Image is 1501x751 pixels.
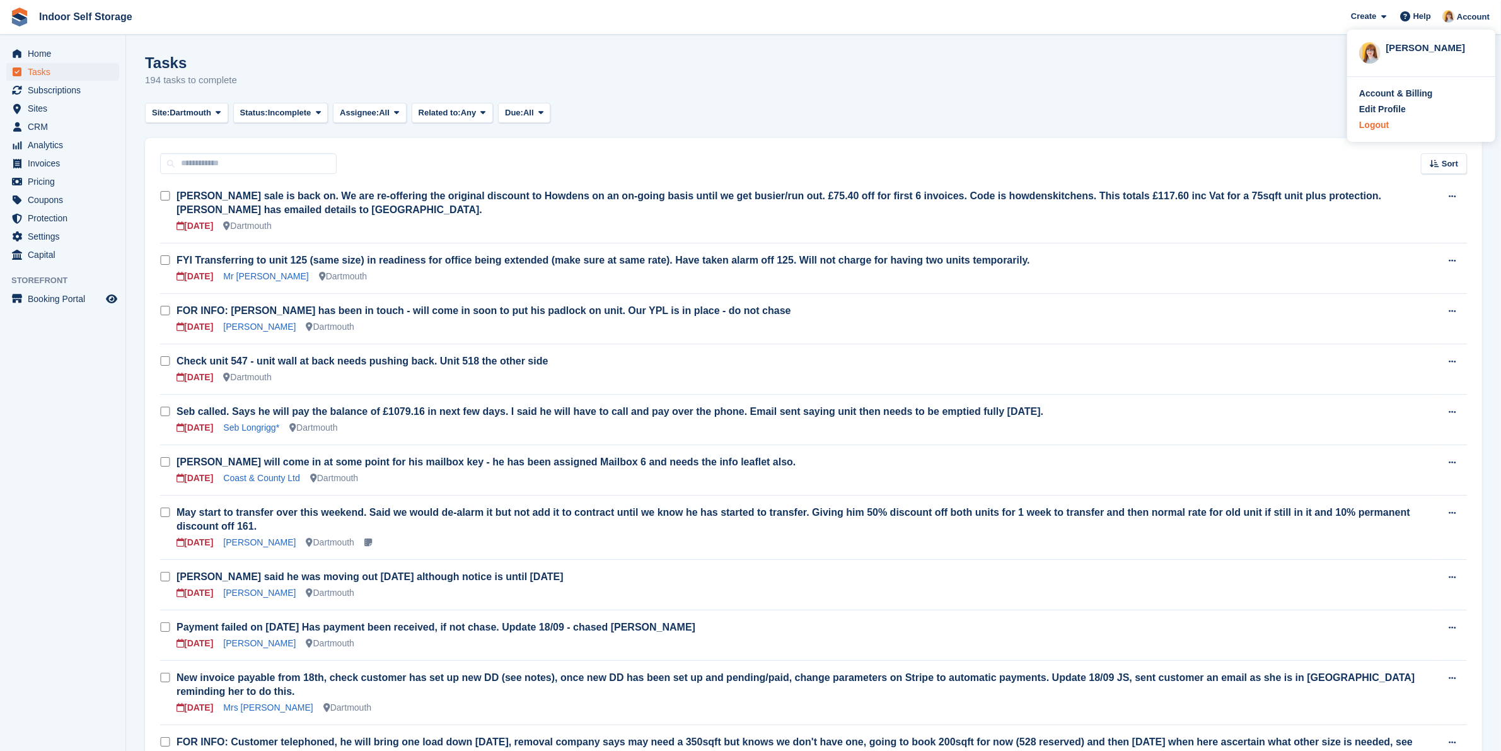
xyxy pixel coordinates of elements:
a: [PERSON_NAME] [223,537,296,547]
span: Status: [240,107,268,119]
span: Invoices [28,154,103,172]
div: [DATE] [177,586,213,600]
span: Pricing [28,173,103,190]
span: Any [461,107,477,119]
div: Dartmouth [323,701,371,714]
span: All [379,107,390,119]
div: [DATE] [177,536,213,549]
a: Preview store [104,291,119,306]
div: Dartmouth [319,270,367,283]
img: Joanne Smith [1442,10,1455,23]
span: Site: [152,107,170,119]
a: Check unit 547 - unit wall at back needs pushing back. Unit 518 the other side [177,356,548,366]
a: New invoice payable from 18th, check customer has set up new DD (see notes), once new DD has been... [177,672,1415,697]
span: Coupons [28,191,103,209]
a: [PERSON_NAME] [223,638,296,648]
div: Dartmouth [310,472,358,485]
a: menu [6,191,119,209]
span: Incomplete [268,107,311,119]
div: Logout [1359,119,1389,132]
div: [DATE] [177,701,213,714]
button: Status: Incomplete [233,103,328,124]
a: Logout [1359,119,1483,132]
div: [PERSON_NAME] [1386,41,1483,52]
span: All [523,107,534,119]
a: [PERSON_NAME] [223,588,296,598]
h1: Tasks [145,54,237,71]
button: Due: All [498,103,550,124]
span: Sort [1442,158,1458,170]
a: menu [6,100,119,117]
div: [DATE] [177,320,213,334]
a: menu [6,228,119,245]
span: Settings [28,228,103,245]
a: menu [6,173,119,190]
a: Mr [PERSON_NAME] [223,271,308,281]
div: [DATE] [177,371,213,384]
span: Analytics [28,136,103,154]
a: Coast & County Ltd [223,473,299,483]
a: Indoor Self Storage [34,6,137,27]
button: Assignee: All [333,103,407,124]
a: Payment failed on [DATE] Has payment been received, if not chase. Update 18/09 - chased [PERSON_N... [177,622,695,632]
a: May start to transfer over this weekend. Said we would de-alarm it but not add it to contract unt... [177,507,1410,532]
span: Booking Portal [28,290,103,308]
a: menu [6,136,119,154]
span: CRM [28,118,103,136]
a: menu [6,45,119,62]
span: Create [1351,10,1376,23]
span: Account [1457,11,1490,23]
div: Dartmouth [306,637,354,650]
p: 194 tasks to complete [145,73,237,88]
span: Tasks [28,63,103,81]
a: Seb Longrigg* [223,422,279,433]
a: FYI Transferring to unit 125 (same size) in readiness for office being extended (make sure at sam... [177,255,1030,265]
div: Dartmouth [289,421,337,434]
button: Related to: Any [412,103,493,124]
a: menu [6,63,119,81]
a: menu [6,209,119,227]
a: menu [6,290,119,308]
a: menu [6,118,119,136]
div: Dartmouth [306,536,354,549]
a: Account & Billing [1359,87,1483,100]
a: [PERSON_NAME] [223,322,296,332]
a: [PERSON_NAME] will come in at some point for his mailbox key - he has been assigned Mailbox 6 and... [177,457,796,467]
span: Due: [505,107,523,119]
div: Dartmouth [306,586,354,600]
a: Edit Profile [1359,103,1483,116]
div: [DATE] [177,637,213,650]
img: stora-icon-8386f47178a22dfd0bd8f6a31ec36ba5ce8667c1dd55bd0f319d3a0aa187defe.svg [10,8,29,26]
div: [DATE] [177,219,213,233]
div: [DATE] [177,270,213,283]
span: Sites [28,100,103,117]
span: Dartmouth [170,107,211,119]
div: Account & Billing [1359,87,1433,100]
img: Joanne Smith [1359,42,1381,64]
span: Capital [28,246,103,264]
a: [PERSON_NAME] said he was moving out [DATE] although notice is until [DATE] [177,571,564,582]
span: Related to: [419,107,461,119]
a: FOR INFO: [PERSON_NAME] has been in touch - will come in soon to put his padlock on unit. Our YPL... [177,305,791,316]
button: Site: Dartmouth [145,103,228,124]
span: Subscriptions [28,81,103,99]
div: [DATE] [177,421,213,434]
a: [PERSON_NAME] sale is back on. We are re-offering the original discount to Howdens on an on-going... [177,190,1381,215]
a: menu [6,246,119,264]
div: Dartmouth [223,371,271,384]
a: menu [6,154,119,172]
a: Seb called. Says he will pay the balance of £1079.16 in next few days. I said he will have to cal... [177,406,1043,417]
div: [DATE] [177,472,213,485]
a: menu [6,81,119,99]
span: Storefront [11,274,125,287]
a: Mrs [PERSON_NAME] [223,702,313,713]
span: Protection [28,209,103,227]
span: Assignee: [340,107,379,119]
span: Home [28,45,103,62]
div: Dartmouth [306,320,354,334]
div: Dartmouth [223,219,271,233]
div: Edit Profile [1359,103,1406,116]
span: Help [1413,10,1431,23]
